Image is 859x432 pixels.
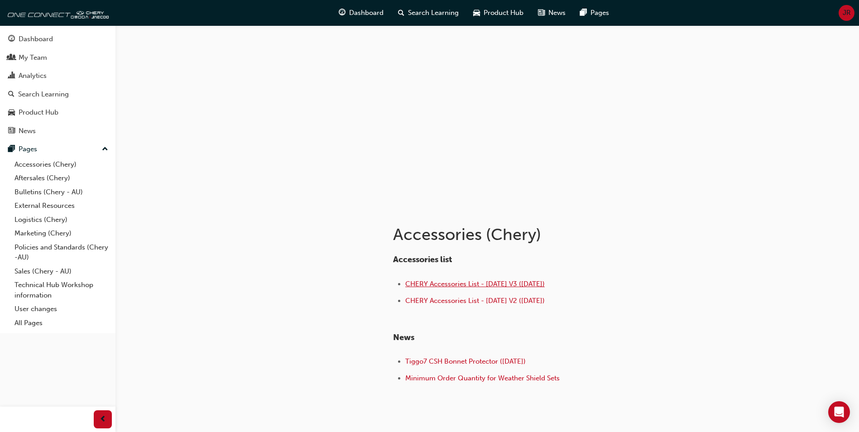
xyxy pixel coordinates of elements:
[19,126,36,136] div: News
[8,35,15,43] span: guage-icon
[11,171,112,185] a: Aftersales (Chery)
[393,332,414,342] span: News
[4,141,112,158] button: Pages
[405,297,545,305] a: CHERY Accessories List - [DATE] V2 ([DATE])
[349,8,384,18] span: Dashboard
[19,34,53,44] div: Dashboard
[590,8,609,18] span: Pages
[580,7,587,19] span: pages-icon
[531,4,573,22] a: news-iconNews
[331,4,391,22] a: guage-iconDashboard
[405,374,560,382] a: Minimum Order Quantity for Weather Shield Sets
[11,199,112,213] a: External Resources
[405,357,526,365] a: Tiggo7 CSH Bonnet Protector ([DATE])
[538,7,545,19] span: news-icon
[4,104,112,121] a: Product Hub
[19,53,47,63] div: My Team
[843,8,851,18] span: JR
[4,86,112,103] a: Search Learning
[839,5,854,21] button: JR
[393,225,690,245] h1: Accessories (Chery)
[11,158,112,172] a: Accessories (Chery)
[19,71,47,81] div: Analytics
[828,401,850,423] div: Open Intercom Messenger
[19,107,58,118] div: Product Hub
[405,280,545,288] a: CHERY Accessories List - [DATE] V3 ([DATE])
[11,185,112,199] a: Bulletins (Chery - AU)
[4,67,112,84] a: Analytics
[4,31,112,48] a: Dashboard
[339,7,346,19] span: guage-icon
[4,49,112,66] a: My Team
[18,89,69,100] div: Search Learning
[102,144,108,155] span: up-icon
[4,123,112,139] a: News
[8,127,15,135] span: news-icon
[408,8,459,18] span: Search Learning
[19,144,37,154] div: Pages
[573,4,616,22] a: pages-iconPages
[8,109,15,117] span: car-icon
[548,8,566,18] span: News
[8,72,15,80] span: chart-icon
[8,145,15,154] span: pages-icon
[484,8,523,18] span: Product Hub
[100,414,106,425] span: prev-icon
[11,302,112,316] a: User changes
[398,7,404,19] span: search-icon
[473,7,480,19] span: car-icon
[11,226,112,240] a: Marketing (Chery)
[8,91,14,99] span: search-icon
[11,213,112,227] a: Logistics (Chery)
[5,4,109,22] img: oneconnect
[11,264,112,278] a: Sales (Chery - AU)
[11,278,112,302] a: Technical Hub Workshop information
[391,4,466,22] a: search-iconSearch Learning
[11,240,112,264] a: Policies and Standards (Chery -AU)
[4,29,112,141] button: DashboardMy TeamAnalyticsSearch LearningProduct HubNews
[393,254,452,264] span: Accessories list
[11,316,112,330] a: All Pages
[466,4,531,22] a: car-iconProduct Hub
[8,54,15,62] span: people-icon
